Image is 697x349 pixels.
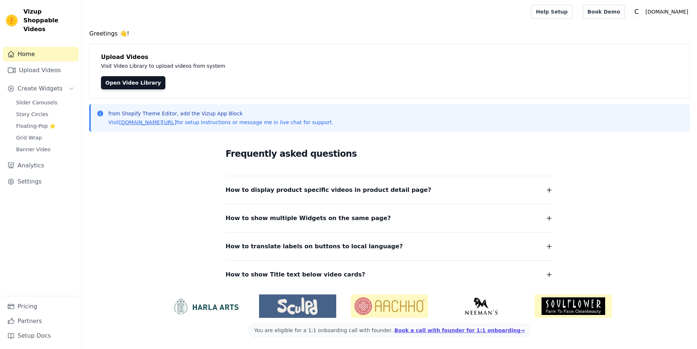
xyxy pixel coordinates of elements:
[3,158,79,173] a: Analytics
[23,7,76,34] span: Vizup Shoppable Videos
[226,270,366,280] span: How to show Title text below video cards?
[119,119,176,125] a: [DOMAIN_NAME][URL]
[167,297,244,315] img: HarlaArts
[12,109,79,119] a: Story Circles
[634,8,639,15] text: C
[108,119,333,126] p: Visit for setup instructions or message me in live chat for support.
[18,84,63,93] span: Create Widgets
[535,294,612,318] img: Soulflower
[226,213,554,223] button: How to show multiple Widgets on the same page?
[226,270,554,280] button: How to show Title text below video cards?
[16,134,42,141] span: Grid Wrap
[631,5,691,18] button: C [DOMAIN_NAME]
[101,62,429,70] p: Visit Video Library to upload videos from system
[3,314,79,328] a: Partners
[226,185,431,195] span: How to display product specific videos in product detail page?
[12,133,79,143] a: Grid Wrap
[259,297,336,315] img: Sculpd US
[583,5,625,19] a: Book Demo
[226,146,554,161] h2: Frequently asked questions
[89,29,690,38] h4: Greetings 👋!
[16,99,57,106] span: Slider Carousels
[12,144,79,155] a: Banner Video
[101,76,165,89] a: Open Video Library
[12,97,79,108] a: Slider Carousels
[351,294,428,318] img: Aachho
[6,15,18,26] img: Vizup
[394,327,525,333] a: Book a call with founder for 1:1 onboarding
[3,299,79,314] a: Pricing
[16,122,56,130] span: Floating-Pop ⭐
[3,63,79,78] a: Upload Videos
[12,121,79,131] a: Floating-Pop ⭐
[3,174,79,189] a: Settings
[3,81,79,96] button: Create Widgets
[226,241,554,252] button: How to translate labels on buttons to local language?
[16,146,50,153] span: Banner Video
[3,328,79,343] a: Setup Docs
[226,185,554,195] button: How to display product specific videos in product detail page?
[101,53,678,62] h4: Upload Videos
[531,5,572,19] a: Help Setup
[226,213,391,223] span: How to show multiple Widgets on the same page?
[16,111,48,118] span: Story Circles
[642,5,691,18] p: [DOMAIN_NAME]
[3,47,79,62] a: Home
[226,241,403,252] span: How to translate labels on buttons to local language?
[443,297,520,315] img: Neeman's
[108,110,333,117] p: from Shopify Theme Editor, add the Vizup App Block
